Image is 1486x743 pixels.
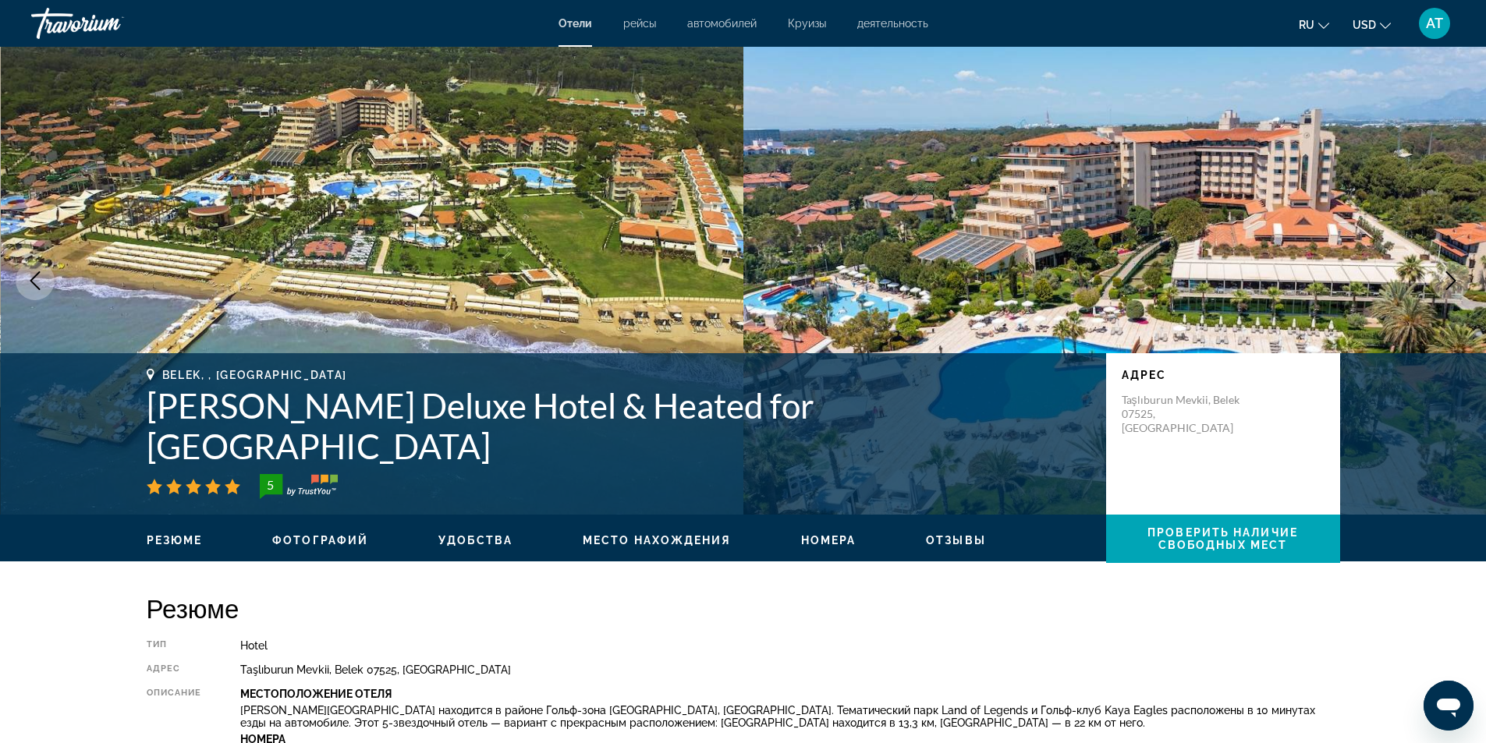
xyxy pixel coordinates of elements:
[1147,526,1298,551] span: Проверить наличие свободных мест
[623,17,656,30] a: рейсы
[240,663,1339,676] div: Taşlıburun Mevkii, Belek 07525, [GEOGRAPHIC_DATA]
[1122,369,1325,381] p: адрес
[1106,515,1340,563] button: Проверить наличие свободных мест
[240,688,392,700] b: Местоположение Отеля
[147,663,202,676] div: адрес
[1299,13,1329,36] button: Change language
[240,704,1339,729] p: [PERSON_NAME][GEOGRAPHIC_DATA] находится в районе Гольф-зона [GEOGRAPHIC_DATA], [GEOGRAPHIC_DATA]...
[31,3,187,44] a: Travorium
[438,533,512,547] button: Удобства
[147,533,203,547] button: Резюме
[583,534,731,547] span: Место нахождения
[801,534,856,547] span: Номера
[272,534,368,547] span: Фотографий
[147,639,202,652] div: Тип
[559,17,592,30] a: Отели
[255,476,286,494] div: 5
[438,534,512,547] span: Удобства
[147,385,1091,466] h1: [PERSON_NAME] Deluxe Hotel & Heated for [GEOGRAPHIC_DATA]
[583,533,731,547] button: Место нахождения
[1299,19,1314,31] span: ru
[687,17,757,30] a: автомобилей
[1431,261,1470,300] button: Next image
[1424,681,1474,731] iframe: Кнопка запуска окна обмена сообщениями
[926,534,986,547] span: Отзывы
[240,639,1339,652] div: Hotel
[788,17,826,30] a: Круизы
[260,474,338,499] img: trustyou-badge-hor.svg
[1353,19,1376,31] span: USD
[926,533,986,547] button: Отзывы
[801,533,856,547] button: Номера
[147,534,203,547] span: Резюме
[1426,16,1443,31] span: AT
[147,593,1340,624] h2: Резюме
[272,533,368,547] button: Фотографий
[162,369,348,381] span: Belek, , [GEOGRAPHIC_DATA]
[16,261,55,300] button: Previous image
[857,17,928,30] a: деятельность
[1122,393,1247,435] p: Taşlıburun Mevkii, Belek 07525, [GEOGRAPHIC_DATA]
[1414,7,1455,40] button: User Menu
[1353,13,1391,36] button: Change currency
